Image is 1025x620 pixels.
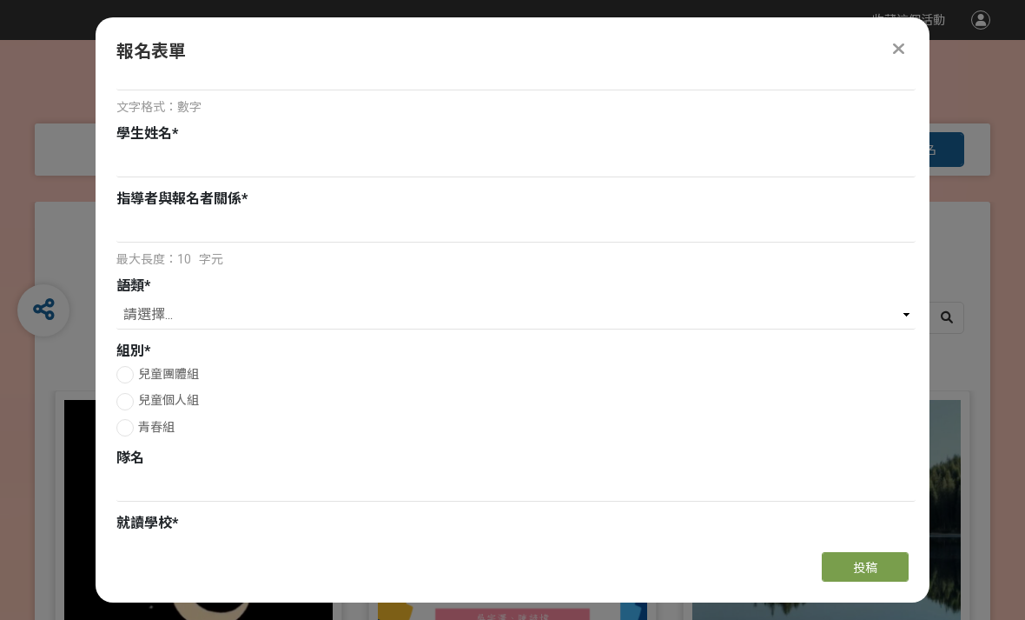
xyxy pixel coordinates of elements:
[116,100,202,114] span: 文字格式：數字
[138,420,175,434] span: 青春組
[138,393,199,407] span: 兒童個人組
[872,13,945,27] span: 收藏這個活動
[116,515,172,531] span: 就讀學校
[116,252,223,266] span: 最大長度：10 字元
[116,343,144,359] span: 組別
[116,190,241,207] span: 指導者與報名者關係
[853,561,877,575] span: 投稿
[116,125,172,142] span: 學生姓名
[116,277,144,294] span: 語類
[116,41,186,62] span: 報名表單
[116,450,144,466] span: 隊名
[61,237,964,257] h1: 作品列表
[822,552,909,582] button: 投稿
[138,367,199,381] span: 兒童團體組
